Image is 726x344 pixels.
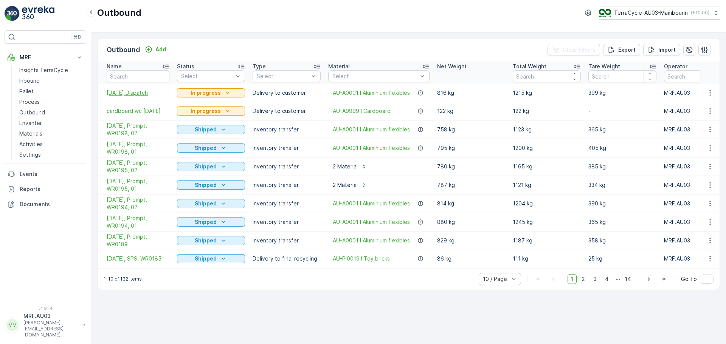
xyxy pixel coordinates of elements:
[437,255,505,262] p: 86 kg
[253,107,321,115] p: Delivery to customer
[107,140,169,156] span: [DATE], Prompt, WR0198, 01
[333,200,410,207] span: AU-A0001 I Aluminium flexibles
[5,197,86,212] a: Documents
[253,144,321,152] p: Inventory transfer
[191,89,221,97] p: In progress
[155,46,166,53] p: Add
[253,181,321,189] p: Inventory transfer
[643,44,680,56] button: Import
[6,319,19,331] div: MM
[588,126,656,133] p: 365 kg
[16,139,86,150] a: Activities
[437,107,505,115] p: 122 kg
[681,275,697,283] span: Go To
[614,9,688,17] p: TerraCycle-AU03-Mambourin
[195,144,217,152] p: Shipped
[20,170,83,178] p: Events
[20,185,83,193] p: Reports
[177,254,245,263] button: Shipped
[437,126,505,133] p: 758 kg
[588,63,620,70] p: Tare Weight
[618,46,636,54] p: Export
[253,200,321,207] p: Inventory transfer
[97,7,141,19] p: Outbound
[253,163,321,170] p: Inventory transfer
[513,70,581,82] input: Search
[177,180,245,190] button: Shipped
[107,107,169,115] span: cardboard wc [DATE]
[5,182,86,197] a: Reports
[513,144,581,152] p: 1200 kg
[588,237,656,244] p: 358 kg
[253,63,266,70] p: Type
[16,86,86,97] a: Pallet
[107,255,169,262] a: 08/07/2025, SPS, WR0185
[548,44,600,56] button: Clear Filters
[333,255,390,262] span: AU-PI0019 I Toy bricks
[181,73,233,80] p: Select
[107,140,169,156] a: 21/08/2025, Prompt, WR0198, 01
[437,181,505,189] p: 787 kg
[588,181,656,189] p: 334 kg
[5,50,86,65] button: MRF
[333,107,391,115] a: AU-A9999 I Cardboard
[333,181,358,189] p: 2 Material
[107,89,169,97] span: [DATE] Dispatch
[107,63,122,70] p: Name
[333,126,410,133] a: AU-A0001 I Aluminium flexibles
[328,160,371,173] button: 2 Material
[513,107,581,115] p: 122 kg
[107,214,169,230] span: [DATE], Prompt, WR0194, 01
[253,255,321,262] p: Delivery to final recycling
[513,63,546,70] p: Total Weight
[622,274,634,284] span: 14
[107,196,169,211] a: 07/08/2025, Prompt, WR0194, 02
[333,163,358,170] p: 2 Material
[257,73,309,80] p: Select
[177,106,245,116] button: In progress
[437,237,505,244] p: 829 kg
[568,274,577,284] span: 1
[195,163,217,170] p: Shipped
[253,237,321,244] p: Inventory transfer
[195,126,217,133] p: Shipped
[437,163,505,170] p: 780 kg
[578,274,588,284] span: 2
[20,201,83,208] p: Documents
[588,70,656,82] input: Search
[16,150,86,160] a: Settings
[691,10,709,16] p: ( +10:00 )
[603,44,640,56] button: Export
[107,233,169,248] span: [DATE], Prompt, WR0189
[107,70,169,82] input: Search
[107,122,169,137] span: [DATE], Prompt, WR0198, 02
[177,162,245,171] button: Shipped
[107,159,169,174] a: 14/08/2025, Prompt, WR0195, 02
[588,200,656,207] p: 390 kg
[19,77,40,85] p: Inbound
[16,97,86,107] a: Process
[177,218,245,227] button: Shipped
[177,88,245,97] button: In progress
[5,167,86,182] a: Events
[16,128,86,139] a: Materials
[107,214,169,230] a: 07/08/2025, Prompt, WR0194, 01
[437,218,505,226] p: 880 kg
[513,89,581,97] p: 1215 kg
[563,46,596,54] p: Clear Filters
[23,320,79,338] p: [PERSON_NAME][EMAIL_ADDRESS][DOMAIN_NAME]
[437,144,505,152] p: 795 kg
[16,76,86,86] a: Inbound
[333,89,410,97] a: AU-A0001 I Aluminium flexibles
[73,34,81,40] p: ⌘B
[195,255,217,262] p: Shipped
[664,63,687,70] p: Operator
[107,196,169,211] span: [DATE], Prompt, WR0194, 02
[599,9,611,17] img: image_D6FFc8H.png
[588,107,656,115] p: -
[195,200,217,207] p: Shipped
[177,236,245,245] button: Shipped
